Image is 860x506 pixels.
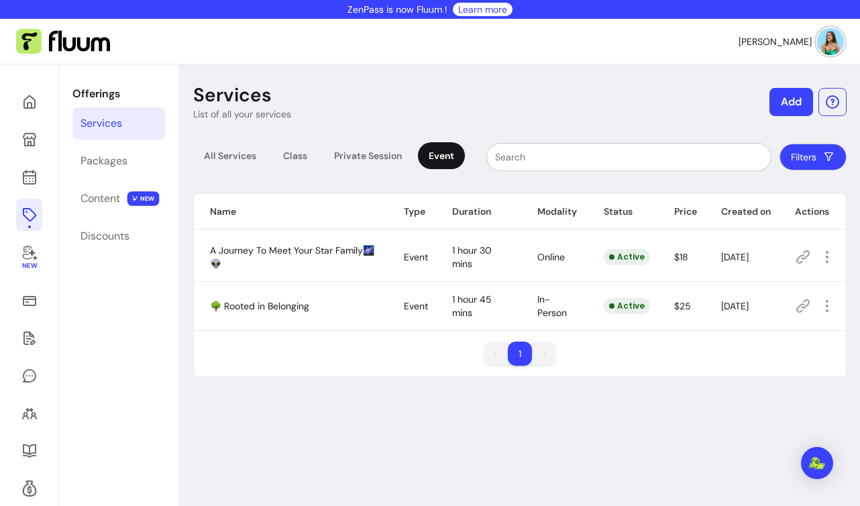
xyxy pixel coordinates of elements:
div: Discounts [80,228,129,244]
th: Modality [521,194,588,230]
span: Event [404,300,428,312]
p: List of all your services [193,107,291,121]
div: Class [272,142,318,169]
a: Offerings [16,199,42,231]
span: 🌳 Rooted in Belonging [210,300,309,312]
li: pagination item 1 active [508,342,532,366]
a: Clients [16,397,42,429]
th: Duration [436,194,521,230]
a: Home [16,86,42,118]
a: My Page [16,123,42,156]
p: Services [193,83,272,107]
div: Active [604,249,650,265]
button: Filters [780,144,847,170]
span: New [21,262,36,270]
span: [DATE] [721,251,749,263]
span: Online [537,251,565,263]
span: NEW [127,191,160,206]
span: $18 [674,251,688,263]
a: Packages [72,145,165,177]
div: All Services [193,142,267,169]
a: My Messages [16,360,42,392]
span: [PERSON_NAME] [739,35,812,48]
nav: pagination navigation [477,335,563,372]
a: Content NEW [72,183,165,215]
a: Learn more [458,3,507,16]
a: Waivers [16,322,42,354]
a: Calendar [16,161,42,193]
a: Refer & Earn [16,472,42,505]
div: Private Session [323,142,413,169]
div: Packages [80,153,127,169]
div: Content [80,191,120,207]
img: Fluum Logo [16,29,110,54]
button: avatar[PERSON_NAME] [739,28,844,55]
button: Add [769,88,813,116]
span: [DATE] [721,300,749,312]
th: Created on [705,194,779,230]
a: Discounts [72,220,165,252]
img: avatar [817,28,844,55]
th: Name [194,194,388,230]
div: Event [418,142,465,169]
a: New [16,236,42,279]
span: A Journey To Meet Your Star Family🌌👽 [210,244,374,270]
th: Price [658,194,705,230]
th: Status [588,194,658,230]
a: Resources [16,435,42,467]
div: Active [604,298,650,314]
p: ZenPass is now Fluum ! [347,3,447,16]
span: In-Person [537,293,567,319]
th: Actions [779,194,846,230]
span: 1 hour 30 mins [452,244,492,270]
div: Services [80,115,122,132]
input: Search [495,150,763,164]
th: Type [388,194,436,230]
a: Services [72,107,165,140]
span: Event [404,251,428,263]
span: $25 [674,300,691,312]
p: Offerings [72,86,165,102]
a: Sales [16,285,42,317]
span: 1 hour 45 mins [452,293,492,319]
div: Open Intercom Messenger [801,447,833,479]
